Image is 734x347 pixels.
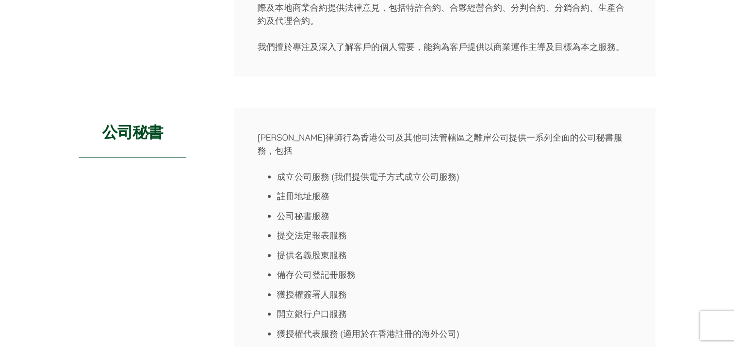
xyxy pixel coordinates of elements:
[79,108,186,158] h2: 公司秘書
[277,307,632,320] li: 開立銀行户口服務
[277,170,632,183] li: 成立公司服務 (我們提供電子方式成立公司服務)
[277,209,632,222] li: 公司秘書服務
[258,131,632,157] p: [PERSON_NAME]律師行為香港公司及其他司法管轄區之離岸公司提供一系列全面的公司秘書服務，包括
[277,288,632,301] li: 獲授權簽署人服務
[277,249,632,262] li: 提供名義股東服務
[277,229,632,242] li: 提交法定報表服務
[277,189,632,203] li: 註冊地址服務
[258,40,632,53] p: 我們擅於專注及深入了解客戶的個人需要，能夠為客戶提供以商業運作主導及目標為本之服務。
[277,327,632,340] li: 獲授權代表服務 (適用於在香港註冊的海外公司)
[277,268,632,281] li: 備存公司登記冊服務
